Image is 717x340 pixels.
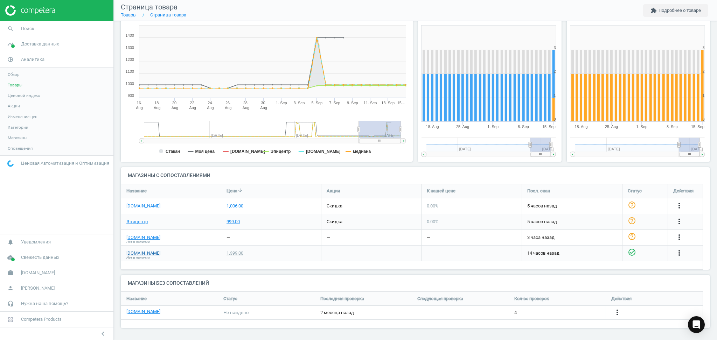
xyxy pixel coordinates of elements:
[667,125,678,129] tspan: 8. Sep
[208,101,213,105] tspan: 24.
[150,12,186,17] a: Страница товара
[628,248,636,256] i: check_circle_outline
[381,101,395,105] tspan: 13. Sep
[427,188,455,194] span: К нашей цене
[613,308,621,317] i: more_vert
[4,235,17,249] i: notifications
[542,147,555,151] tspan: [DATE]
[426,125,439,129] tspan: 18. Aug
[126,309,160,315] a: [DOMAIN_NAME]
[195,149,215,154] tspan: Моя цена
[353,149,371,154] tspan: медиана
[4,282,17,295] i: person
[327,188,340,194] span: Акции
[675,233,683,242] button: more_vert
[702,69,704,73] text: 2
[691,147,703,151] tspan: [DATE]
[243,101,249,105] tspan: 28.
[172,106,179,110] tspan: Aug
[636,125,647,129] tspan: 1. Sep
[691,125,704,129] tspan: 15. Sep
[237,187,243,193] i: arrow_downward
[126,240,150,245] span: Нет в наличии
[121,167,710,184] h4: Магазины с сопоставлениями
[329,101,340,105] tspan: 7. Sep
[126,45,134,50] text: 1300
[126,255,150,260] span: Нет в наличии
[126,57,134,62] text: 1200
[675,249,683,258] button: more_vert
[554,45,556,50] text: 3
[306,149,341,154] tspan: [DOMAIN_NAME]
[514,296,549,302] span: Кол-во проверок
[227,234,230,241] div: —
[225,101,231,105] tspan: 26.
[126,33,134,37] text: 1400
[675,201,683,211] button: more_vert
[4,22,17,35] i: search
[227,250,243,256] div: 1,399.00
[628,201,636,209] i: help_outline
[172,101,177,105] tspan: 20.
[675,249,683,257] i: more_vert
[397,101,405,105] tspan: 15…
[294,101,305,105] tspan: 3. Sep
[126,234,160,241] a: [DOMAIN_NAME]
[271,149,291,154] tspan: Эпицентр
[702,93,704,98] text: 1
[225,106,232,110] tspan: Aug
[527,219,617,225] span: 5 часов назад
[675,201,683,210] i: more_vert
[605,125,618,129] tspan: 25. Aug
[121,275,710,291] h4: Магазины без сопоставлений
[514,310,517,316] span: 4
[527,250,617,256] span: 14 часов назад
[527,234,617,241] span: 3 часа назад
[243,106,250,110] tspan: Aug
[554,117,556,121] text: 0
[154,101,160,105] tspan: 18.
[628,188,642,194] span: Статус
[8,103,20,109] span: Акции
[21,300,68,307] span: Нужна наша помощь?
[121,3,177,11] span: Страница товара
[126,69,134,73] text: 1100
[628,232,636,241] i: help_outline
[327,203,342,208] span: скидка
[4,266,17,279] i: work
[126,296,147,302] span: Название
[5,5,55,16] img: ajHJNr6hYgQAAAAASUVORK5CYII=
[223,296,237,302] span: Статус
[21,285,55,291] span: [PERSON_NAME]
[7,160,14,167] img: wGWNvw8QSZomAAAAABJRU5ErkJggg==
[94,329,112,338] button: chevron_left
[554,69,556,73] text: 2
[126,203,160,209] a: [DOMAIN_NAME]
[121,12,137,17] a: Товары
[527,188,550,194] span: Посл. скан
[688,316,705,333] div: Open Intercom Messenger
[21,26,34,32] span: Поиск
[650,7,657,14] i: extension
[327,250,330,256] div: —
[126,219,148,225] a: Эпицентр
[227,203,243,209] div: 1,006.00
[347,101,358,105] tspan: 9. Sep
[320,296,364,302] span: Последняя проверка
[227,188,237,194] span: Цена
[8,135,27,141] span: Магазины
[4,251,17,264] i: cloud_done
[364,101,377,105] tspan: 11. Sep
[8,114,37,120] span: Изменение цен
[207,106,214,110] tspan: Aug
[8,82,22,88] span: Товары
[227,219,240,225] div: 999.00
[320,310,406,316] span: 2 месяца назад
[223,310,249,316] span: Не найдено
[643,4,708,17] button: extensionПодробнее о товаре
[4,37,17,51] i: timeline
[21,56,44,63] span: Аналитика
[311,101,322,105] tspan: 5. Sep
[154,106,161,110] tspan: Aug
[4,53,17,66] i: pie_chart_outlined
